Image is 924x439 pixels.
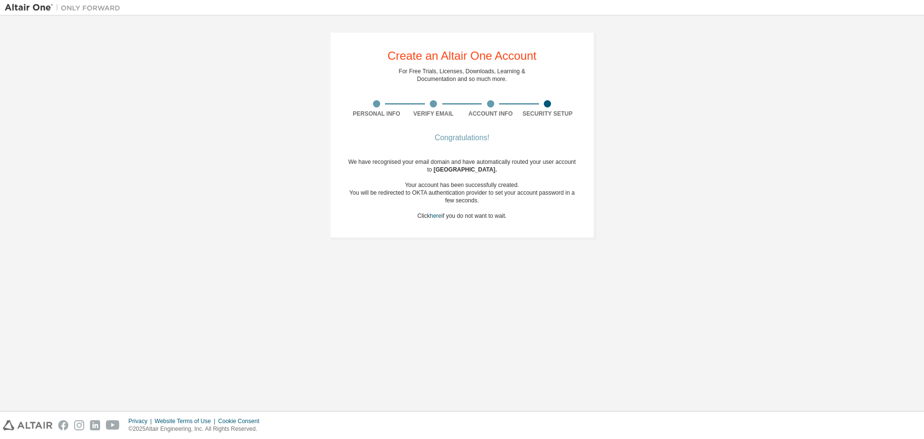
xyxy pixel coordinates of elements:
[218,417,265,425] div: Cookie Consent
[399,67,526,83] div: For Free Trials, Licenses, Downloads, Learning & Documentation and so much more.
[3,420,52,430] img: altair_logo.svg
[348,181,576,189] div: Your account has been successfully created.
[348,189,576,204] div: You will be redirected to OKTA authentication provider to set your account password in a few seco...
[348,158,576,220] div: We have recognised your email domain and have automatically routed your user account to Click if ...
[58,420,68,430] img: facebook.svg
[405,110,462,118] div: Verify Email
[5,3,125,13] img: Altair One
[154,417,218,425] div: Website Terms of Use
[387,50,537,62] div: Create an Altair One Account
[90,420,100,430] img: linkedin.svg
[462,110,519,118] div: Account Info
[519,110,577,118] div: Security Setup
[348,135,576,141] div: Congratulations!
[74,420,84,430] img: instagram.svg
[128,425,265,433] p: © 2025 Altair Engineering, Inc. All Rights Reserved.
[348,110,405,118] div: Personal Info
[430,213,441,219] a: here
[128,417,154,425] div: Privacy
[106,420,120,430] img: youtube.svg
[434,166,497,173] span: [GEOGRAPHIC_DATA] .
